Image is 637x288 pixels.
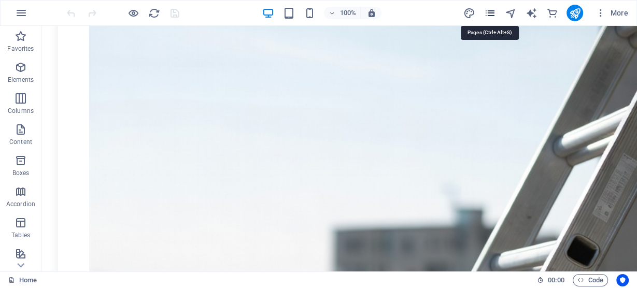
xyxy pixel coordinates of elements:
[525,7,537,19] i: AI Writer
[573,274,608,286] button: Code
[6,200,35,208] p: Accordion
[339,7,356,19] h6: 100%
[8,76,34,84] p: Elements
[484,7,496,19] button: pages
[591,5,632,21] button: More
[577,274,603,286] span: Code
[525,7,537,19] button: text_generator
[148,7,160,19] button: reload
[7,45,34,53] p: Favorites
[567,5,583,21] button: publish
[546,7,558,19] button: commerce
[366,8,376,18] i: On resize automatically adjust zoom level to fit chosen device.
[11,231,30,239] p: Tables
[555,276,557,284] span: :
[8,107,34,115] p: Columns
[9,138,32,146] p: Content
[463,7,475,19] button: design
[569,7,581,19] i: Publish
[504,7,517,19] button: navigator
[324,7,361,19] button: 100%
[537,274,564,286] h6: Session time
[8,274,37,286] a: Click to cancel selection. Double-click to open Pages
[127,7,139,19] button: Click here to leave preview mode and continue editing
[12,169,30,177] p: Boxes
[616,274,629,286] button: Usercentrics
[548,274,564,286] span: 00 00
[504,7,516,19] i: Navigator
[596,8,628,18] span: More
[148,7,160,19] i: Reload page
[546,7,558,19] i: Commerce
